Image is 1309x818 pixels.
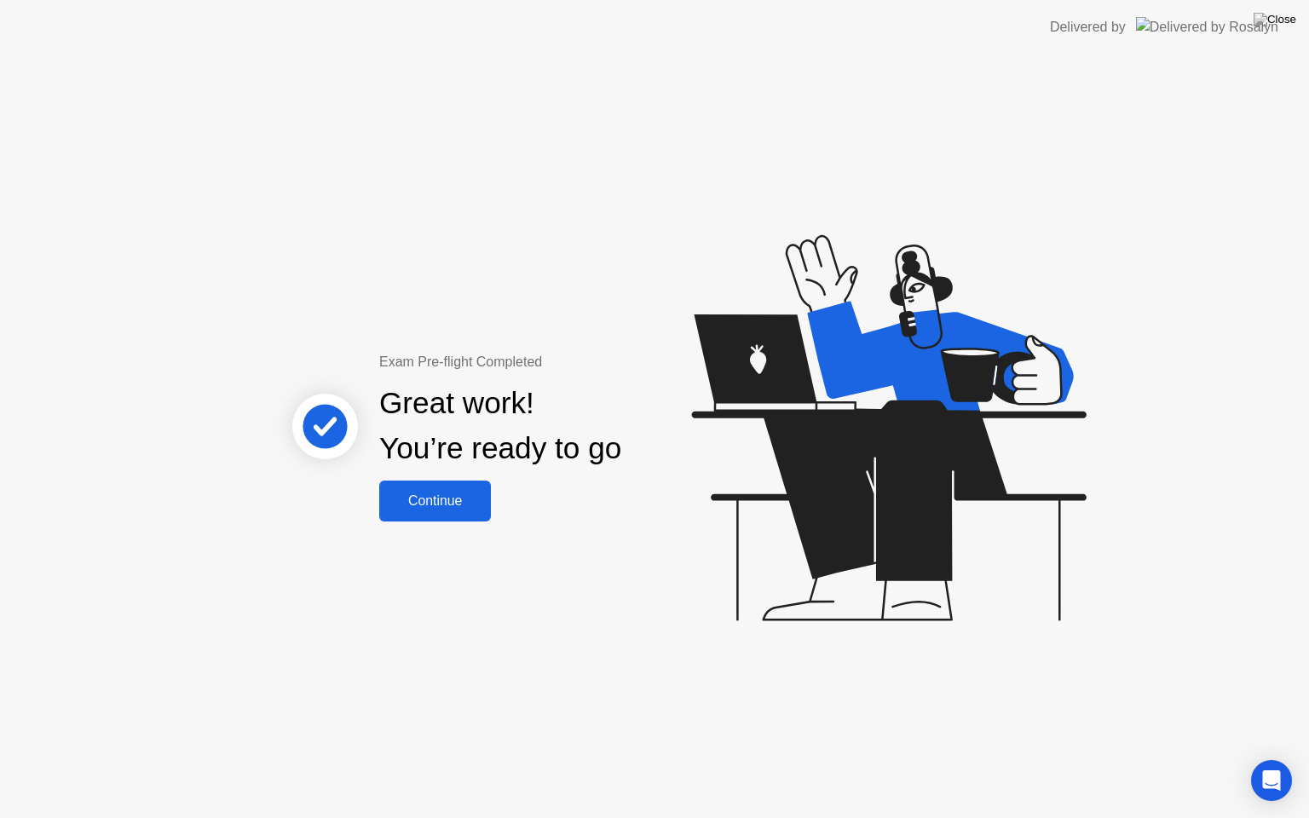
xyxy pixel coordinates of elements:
[379,481,491,521] button: Continue
[1251,760,1292,801] div: Open Intercom Messenger
[1136,17,1278,37] img: Delivered by Rosalyn
[1050,17,1126,37] div: Delivered by
[1254,13,1296,26] img: Close
[379,381,621,471] div: Great work! You’re ready to go
[379,352,731,372] div: Exam Pre-flight Completed
[384,493,486,509] div: Continue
